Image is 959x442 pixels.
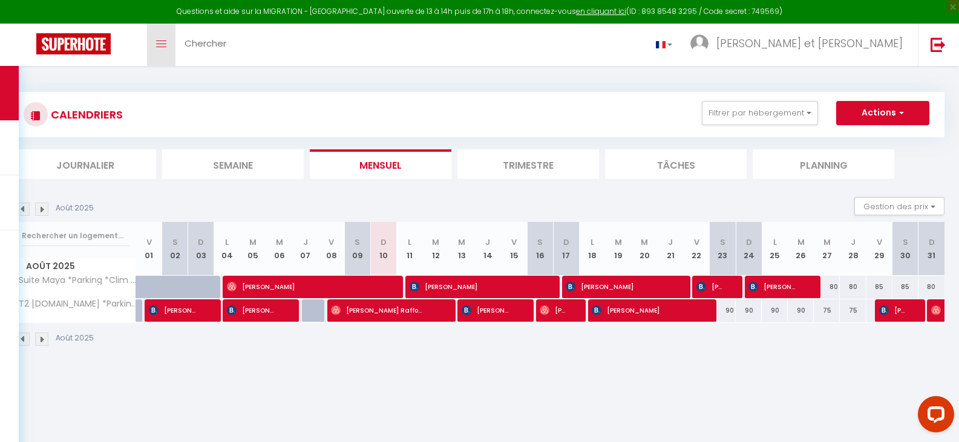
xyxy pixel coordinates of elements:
[866,276,892,298] div: 85
[370,222,396,276] th: 10
[276,236,283,248] abbr: M
[331,299,423,322] span: [PERSON_NAME] Raffourt
[381,236,387,248] abbr: D
[681,24,918,66] a: ... [PERSON_NAME] et [PERSON_NAME]
[641,236,648,248] abbr: M
[408,236,411,248] abbr: L
[736,222,762,276] th: 24
[240,222,266,276] th: 05
[866,222,892,276] th: 29
[929,236,935,248] abbr: D
[136,222,162,276] th: 01
[591,236,594,248] abbr: L
[710,222,736,276] th: 23
[579,222,605,276] th: 18
[214,222,240,276] th: 04
[175,24,235,66] a: Chercher
[918,276,944,298] div: 80
[694,236,699,248] abbr: V
[710,299,736,322] div: 90
[716,36,903,51] span: [PERSON_NAME] et [PERSON_NAME]
[344,222,370,276] th: 09
[17,276,138,285] span: Suite Maya *Parking *Clim *Wifi *Centre-ville
[908,391,959,442] iframe: LiveChat chat widget
[840,222,866,276] th: 28
[188,222,214,276] th: 03
[266,222,292,276] th: 06
[56,333,94,344] p: Août 2025
[605,222,631,276] th: 19
[840,276,866,298] div: 80
[15,149,156,179] li: Journalier
[149,299,198,322] span: [PERSON_NAME]
[225,236,229,248] abbr: L
[658,222,684,276] th: 21
[840,299,866,322] div: 75
[879,299,908,322] span: [PERSON_NAME]
[814,299,840,322] div: 75
[563,236,569,248] abbr: D
[185,37,226,50] span: Chercher
[162,222,188,276] th: 02
[22,225,129,247] input: Rechercher un logement...
[748,275,798,298] span: [PERSON_NAME]
[17,299,138,308] span: T2 [DOMAIN_NAME] *Parking *Clim *Wifi 4pers
[318,222,344,276] th: 08
[511,236,517,248] abbr: V
[540,299,568,322] span: [PERSON_NAME]
[249,236,257,248] abbr: M
[851,236,856,248] abbr: J
[432,236,439,248] abbr: M
[553,222,579,276] th: 17
[146,236,152,248] abbr: V
[892,276,918,298] div: 85
[56,203,94,214] p: Août 2025
[423,222,449,276] th: 12
[836,101,929,125] button: Actions
[227,275,361,298] span: [PERSON_NAME]
[668,236,673,248] abbr: J
[632,222,658,276] th: 20
[797,236,805,248] abbr: M
[457,149,599,179] li: Trimestre
[458,236,465,248] abbr: M
[746,236,752,248] abbr: D
[329,236,334,248] abbr: V
[566,275,658,298] span: [PERSON_NAME]
[397,222,423,276] th: 11
[449,222,475,276] th: 13
[814,222,840,276] th: 27
[854,197,944,215] button: Gestion des prix
[788,299,814,322] div: 90
[877,236,882,248] abbr: V
[702,101,818,125] button: Filtrer par hébergement
[615,236,622,248] abbr: M
[903,236,908,248] abbr: S
[592,299,684,322] span: [PERSON_NAME]
[576,6,626,16] a: en cliquant ici
[485,236,490,248] abbr: J
[410,275,523,298] span: [PERSON_NAME]
[814,276,840,298] div: 80
[684,222,710,276] th: 22
[475,222,501,276] th: 14
[762,299,788,322] div: 90
[355,236,360,248] abbr: S
[310,149,451,179] li: Mensuel
[753,149,894,179] li: Planning
[15,258,136,275] span: Août 2025
[773,236,777,248] abbr: L
[537,236,543,248] abbr: S
[823,236,831,248] abbr: M
[696,275,725,298] span: [PERSON_NAME]
[198,236,204,248] abbr: D
[501,222,527,276] th: 15
[736,299,762,322] div: 90
[690,34,709,53] img: ...
[605,149,747,179] li: Tâches
[462,299,511,322] span: [PERSON_NAME]
[527,222,553,276] th: 16
[172,236,178,248] abbr: S
[720,236,725,248] abbr: S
